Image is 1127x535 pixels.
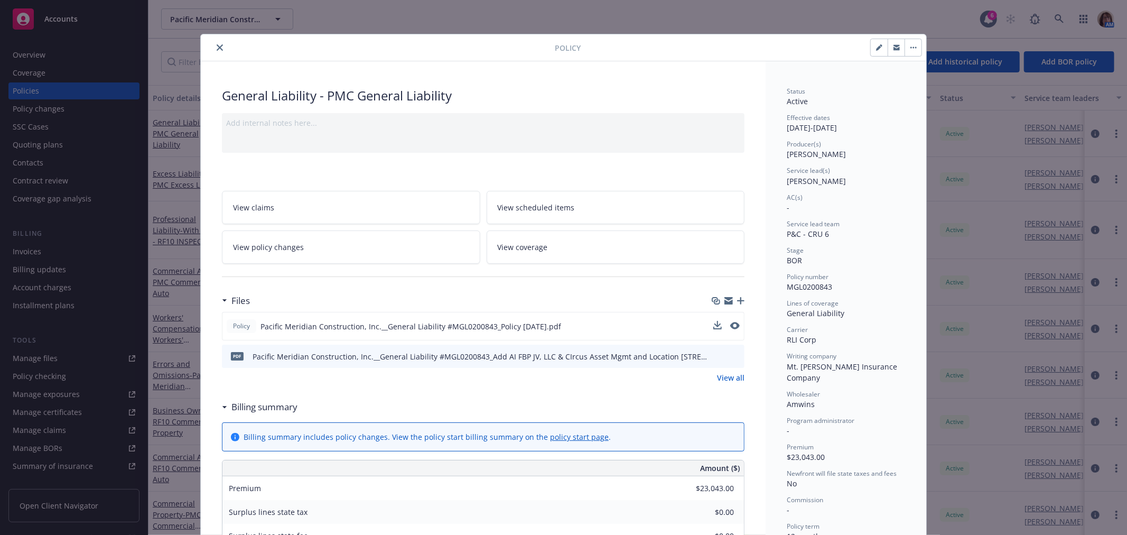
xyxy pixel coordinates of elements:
span: View coverage [498,242,548,253]
span: Amwins [787,399,815,409]
span: BOR [787,255,802,265]
span: RLI Corp [787,335,816,345]
button: preview file [730,321,740,332]
h3: Billing summary [231,400,297,414]
span: - [787,426,789,436]
button: download file [713,321,722,332]
span: Pacific Meridian Construction, Inc.__General Liability #MGL0200843_Policy [DATE].pdf [260,321,561,332]
input: 0.00 [672,504,740,520]
span: Mt. [PERSON_NAME] Insurance Company [787,362,899,383]
div: Pacific Meridian Construction, Inc.__General Liability #MGL0200843_Add AI FBP JV, LLC & CIrcus As... [253,351,710,362]
span: Newfront will file state taxes and fees [787,469,897,478]
span: Policy number [787,272,828,281]
span: View policy changes [233,242,304,253]
span: Service lead team [787,219,840,228]
span: Writing company [787,352,836,361]
span: Policy [555,42,581,53]
span: Policy term [787,522,819,531]
span: Wholesaler [787,390,820,399]
span: Premium [787,442,814,451]
a: View claims [222,191,480,224]
span: [PERSON_NAME] [787,149,846,159]
span: P&C - CRU 6 [787,229,829,239]
span: $23,043.00 [787,452,825,462]
span: MGL0200843 [787,282,832,292]
span: Commission [787,495,823,504]
h3: Files [231,294,250,308]
a: View all [717,372,744,383]
div: [DATE] - [DATE] [787,113,905,133]
span: View scheduled items [498,202,575,213]
span: Policy [231,321,252,331]
span: No [787,478,797,488]
span: Stage [787,246,804,255]
span: Amount ($) [700,463,740,474]
div: Billing summary includes policy changes. View the policy start billing summary on the . [244,431,611,442]
span: Status [787,87,805,96]
div: General Liability - PMC General Liability [222,87,744,105]
input: 0.00 [672,481,740,496]
span: - [787,202,789,213]
span: View claims [233,202,274,213]
div: Files [222,294,250,308]
span: Premium [229,483,261,493]
button: download file [713,321,722,329]
span: Program administrator [787,416,854,425]
button: close [213,41,226,54]
span: [PERSON_NAME] [787,176,846,186]
span: Service lead(s) [787,166,830,175]
button: download file [714,351,722,362]
a: View policy changes [222,230,480,264]
button: preview file [730,322,740,329]
a: View coverage [487,230,745,264]
span: - [787,505,789,515]
span: Effective dates [787,113,830,122]
span: Surplus lines state tax [229,507,308,517]
span: Producer(s) [787,140,821,149]
span: AC(s) [787,193,803,202]
span: pdf [231,352,244,360]
a: policy start page [550,432,609,442]
button: preview file [731,351,740,362]
span: Active [787,96,808,106]
span: Carrier [787,325,808,334]
div: Billing summary [222,400,297,414]
span: Lines of coverage [787,299,839,308]
div: General Liability [787,308,905,319]
div: Add internal notes here... [226,117,740,128]
a: View scheduled items [487,191,745,224]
